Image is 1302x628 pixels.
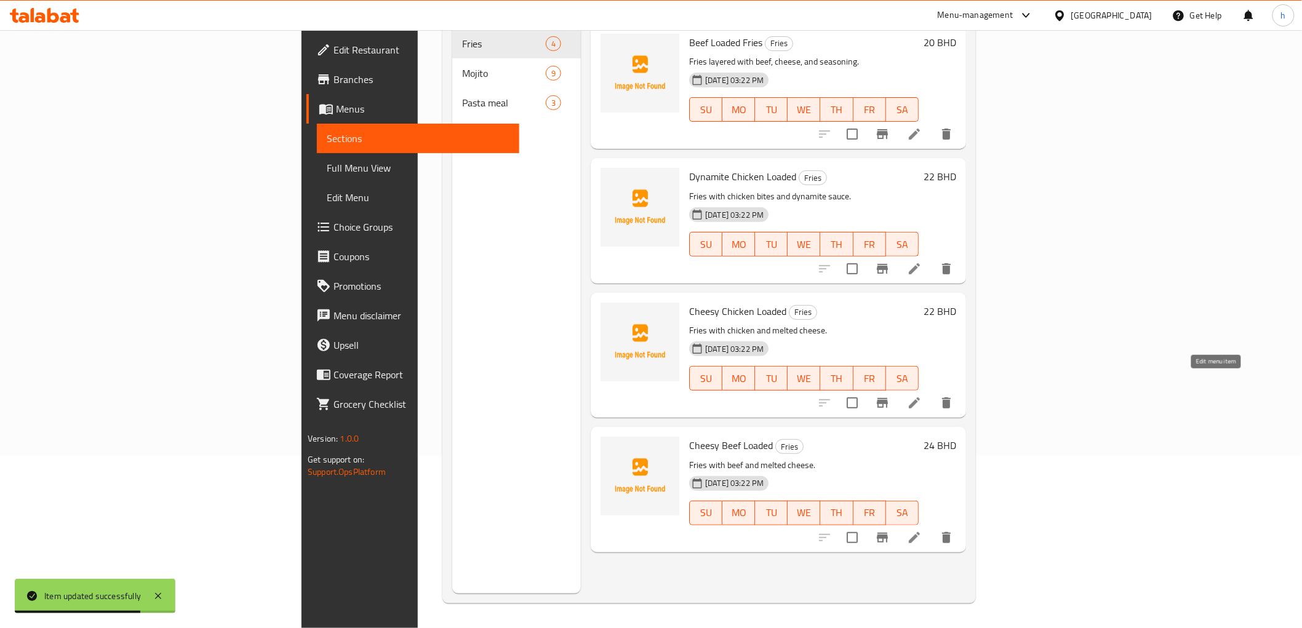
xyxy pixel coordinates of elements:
button: SU [689,366,722,391]
button: FR [853,97,886,122]
button: TU [755,97,788,122]
button: Branch-specific-item [868,119,897,149]
h6: 22 BHD [924,303,956,320]
span: WE [793,370,815,388]
p: Fries with chicken and melted cheese. [689,323,919,338]
span: TH [825,236,848,253]
span: 9 [546,68,561,79]
span: SA [891,101,914,119]
span: Fries [462,36,545,51]
a: Edit menu item [907,261,922,276]
span: [DATE] 03:22 PM [700,209,769,221]
div: Item updated successfully [44,589,141,603]
span: [DATE] 03:22 PM [700,477,769,489]
span: SU [695,504,717,522]
span: Full Menu View [327,161,509,175]
p: Fries with chicken bites and dynamite sauce. [689,189,919,204]
div: items [546,36,561,51]
span: Fries [799,171,826,185]
span: 1.0.0 [340,431,359,447]
div: Fries [775,439,804,454]
button: Branch-specific-item [868,254,897,284]
span: Promotions [333,279,509,293]
p: Fries layered with beef, cheese, and seasoning. [689,54,919,70]
span: SA [891,236,914,253]
span: FR [858,236,881,253]
span: Fries [765,36,793,50]
button: SA [886,501,919,525]
span: Mojito [462,66,545,81]
span: Fries [776,440,803,454]
a: Grocery Checklist [306,389,519,419]
div: Pasta meal3 [452,88,581,117]
button: MO [722,97,755,122]
button: SA [886,232,919,256]
span: Beef Loaded Fries [689,33,762,52]
a: Choice Groups [306,212,519,242]
span: h [1281,9,1286,22]
button: FR [853,366,886,391]
button: SU [689,232,722,256]
span: Cheesy Chicken Loaded [689,302,786,320]
a: Edit menu item [907,530,922,545]
div: Fries [789,305,817,320]
span: Menus [336,101,509,116]
span: Version: [308,431,338,447]
img: Beef Loaded Fries [601,34,679,113]
button: FR [853,232,886,256]
button: Branch-specific-item [868,388,897,418]
a: Coverage Report [306,360,519,389]
button: SU [689,97,722,122]
a: Menu disclaimer [306,301,519,330]
div: [GEOGRAPHIC_DATA] [1071,9,1152,22]
div: Fries4 [452,29,581,58]
span: Pasta meal [462,95,545,110]
button: TH [820,232,853,256]
span: TH [825,504,848,522]
span: Sections [327,131,509,146]
span: Upsell [333,338,509,352]
img: Cheesy Beef Loaded [601,437,679,515]
nav: Menu sections [452,24,581,122]
span: MO [727,504,750,522]
button: TU [755,501,788,525]
span: FR [858,370,881,388]
button: SA [886,366,919,391]
div: Fries [765,36,793,51]
img: Cheesy Chicken Loaded [601,303,679,381]
button: SA [886,97,919,122]
button: WE [788,232,820,256]
span: Coupons [333,249,509,264]
span: Menu disclaimer [333,308,509,323]
span: FR [858,101,881,119]
span: FR [858,504,881,522]
button: TH [820,501,853,525]
button: delete [932,388,961,418]
span: WE [793,504,815,522]
span: [DATE] 03:22 PM [700,343,769,355]
div: Menu-management [938,8,1013,23]
button: SU [689,501,722,525]
button: delete [932,119,961,149]
span: Edit Menu [327,190,509,205]
div: items [546,66,561,81]
span: SA [891,504,914,522]
button: FR [853,501,886,525]
p: Fries with beef and melted cheese. [689,458,919,473]
div: Mojito9 [452,58,581,88]
a: Coupons [306,242,519,271]
a: Branches [306,65,519,94]
span: Select to update [839,525,865,550]
span: Branches [333,72,509,87]
span: Fries [789,305,817,319]
span: 4 [546,38,561,50]
a: Promotions [306,271,519,301]
button: WE [788,366,820,391]
a: Upsell [306,330,519,360]
span: Select to update [839,390,865,416]
button: WE [788,501,820,525]
button: TH [820,366,853,391]
h6: 20 BHD [924,34,956,51]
